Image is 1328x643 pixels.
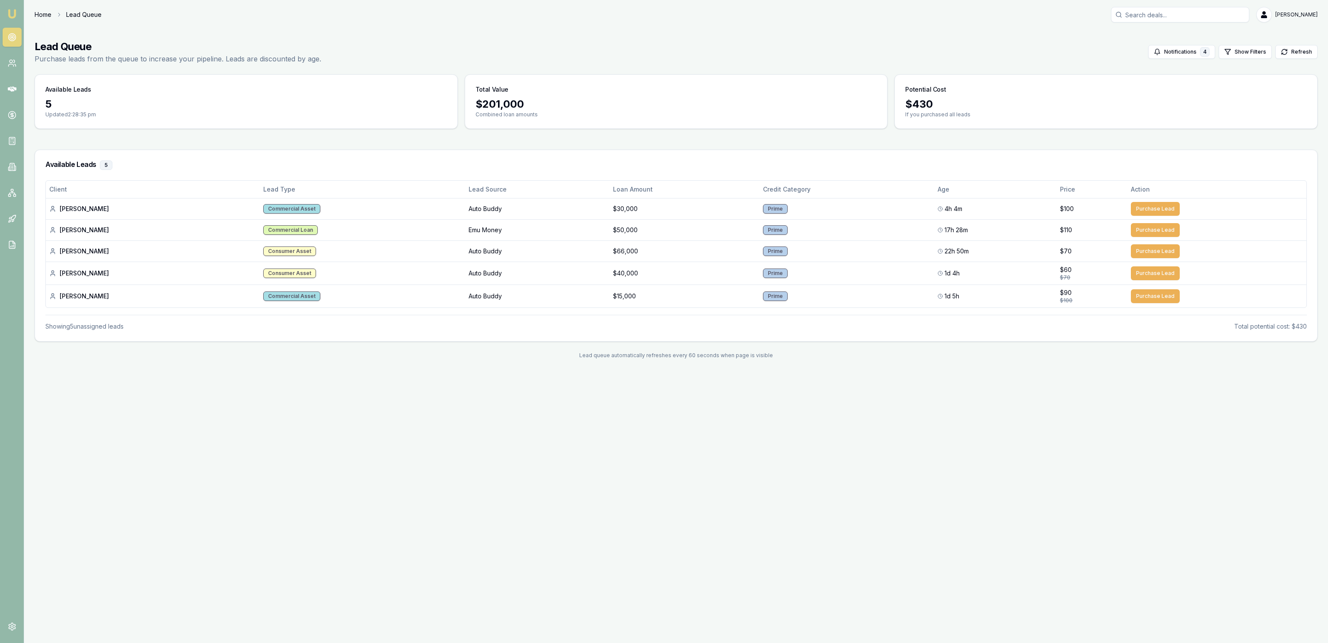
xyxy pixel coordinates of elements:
th: Age [934,181,1057,198]
span: 22h 50m [945,247,969,256]
div: 5 [100,160,112,170]
p: If you purchased all leads [905,111,1307,118]
img: emu-icon-u.png [7,9,17,19]
th: Credit Category [760,181,935,198]
h3: Total Value [476,85,508,94]
td: Emu Money [465,219,610,240]
span: $100 [1060,205,1074,213]
td: Auto Buddy [465,240,610,262]
td: $30,000 [610,198,760,219]
span: [PERSON_NAME] [1275,11,1318,18]
div: Prime [763,291,788,301]
span: 4h 4m [945,205,962,213]
div: 4 [1200,47,1210,57]
nav: breadcrumb [35,10,102,19]
button: Purchase Lead [1131,289,1180,303]
td: Auto Buddy [465,285,610,307]
button: Show Filters [1219,45,1272,59]
div: Prime [763,225,788,235]
div: [PERSON_NAME] [49,292,256,301]
div: Prime [763,204,788,214]
td: $40,000 [610,262,760,285]
th: Lead Source [465,181,610,198]
div: $70 [1060,274,1124,281]
div: Prime [763,246,788,256]
input: Search deals [1111,7,1249,22]
span: $110 [1060,226,1072,234]
span: $70 [1060,247,1072,256]
div: Lead queue automatically refreshes every 60 seconds when page is visible [35,352,1318,359]
div: Commercial Asset [263,204,320,214]
div: [PERSON_NAME] [49,269,256,278]
div: Total potential cost: $430 [1234,322,1307,331]
th: Action [1127,181,1306,198]
div: [PERSON_NAME] [49,205,256,213]
div: Consumer Asset [263,246,316,256]
h3: Potential Cost [905,85,946,94]
div: Showing 5 unassigned lead s [45,322,124,331]
span: 17h 28m [945,226,968,234]
div: Commercial Loan [263,225,318,235]
div: 5 [45,97,447,111]
h1: Lead Queue [35,40,321,54]
button: Purchase Lead [1131,202,1180,216]
div: Consumer Asset [263,269,316,278]
a: Home [35,10,51,19]
td: $66,000 [610,240,760,262]
button: Purchase Lead [1131,244,1180,258]
span: 1d 5h [945,292,959,301]
button: Refresh [1275,45,1318,59]
div: Prime [763,269,788,278]
div: Commercial Asset [263,291,320,301]
td: $50,000 [610,219,760,240]
button: Purchase Lead [1131,266,1180,280]
p: Combined loan amounts [476,111,877,118]
th: Client [46,181,260,198]
button: Notifications4 [1148,45,1215,59]
th: Price [1057,181,1127,198]
h3: Available Leads [45,85,91,94]
span: $60 [1060,266,1072,274]
button: Purchase Lead [1131,223,1180,237]
div: $ 201,000 [476,97,877,111]
span: $90 [1060,288,1072,297]
td: $15,000 [610,285,760,307]
div: [PERSON_NAME] [49,226,256,234]
h3: Available Leads [45,160,1307,170]
th: Lead Type [260,181,465,198]
div: $ 430 [905,97,1307,111]
div: $100 [1060,297,1124,304]
td: Auto Buddy [465,198,610,219]
span: 1d 4h [945,269,960,278]
p: Purchase leads from the queue to increase your pipeline. Leads are discounted by age. [35,54,321,64]
div: [PERSON_NAME] [49,247,256,256]
th: Loan Amount [610,181,760,198]
p: Updated 2:28:35 pm [45,111,447,118]
td: Auto Buddy [465,262,610,285]
span: Lead Queue [66,10,102,19]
